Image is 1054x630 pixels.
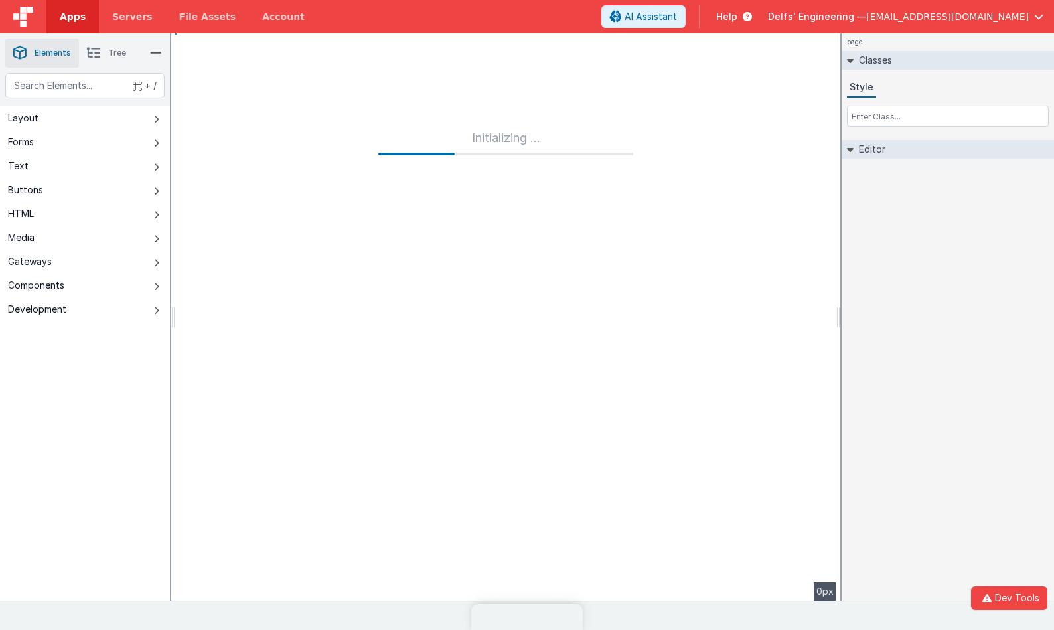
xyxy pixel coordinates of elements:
div: Layout [8,112,38,125]
h4: page [842,33,868,51]
div: Forms [8,135,34,149]
span: Tree [108,48,126,58]
div: Media [8,231,35,244]
div: Components [8,279,64,292]
span: AI Assistant [625,10,677,23]
button: Delfs' Engineering — [EMAIL_ADDRESS][DOMAIN_NAME] [768,10,1043,23]
span: Help [716,10,737,23]
input: Search Elements... [5,73,165,98]
div: Development [8,303,66,316]
span: [EMAIL_ADDRESS][DOMAIN_NAME] [866,10,1029,23]
button: Style [847,78,876,98]
span: + / [133,73,157,98]
span: Apps [60,10,86,23]
div: 0px [814,582,836,601]
span: Servers [112,10,152,23]
h2: Editor [854,140,885,159]
div: HTML [8,207,34,220]
h2: Classes [854,51,892,70]
div: --> [175,33,836,601]
div: Gateways [8,255,52,268]
button: Dev Tools [971,586,1047,610]
button: AI Assistant [601,5,686,28]
span: Delfs' Engineering — [768,10,866,23]
span: Elements [35,48,71,58]
div: Text [8,159,29,173]
span: File Assets [179,10,236,23]
input: Enter Class... [847,106,1049,127]
div: Initializing ... [378,129,633,155]
div: Buttons [8,183,43,197]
